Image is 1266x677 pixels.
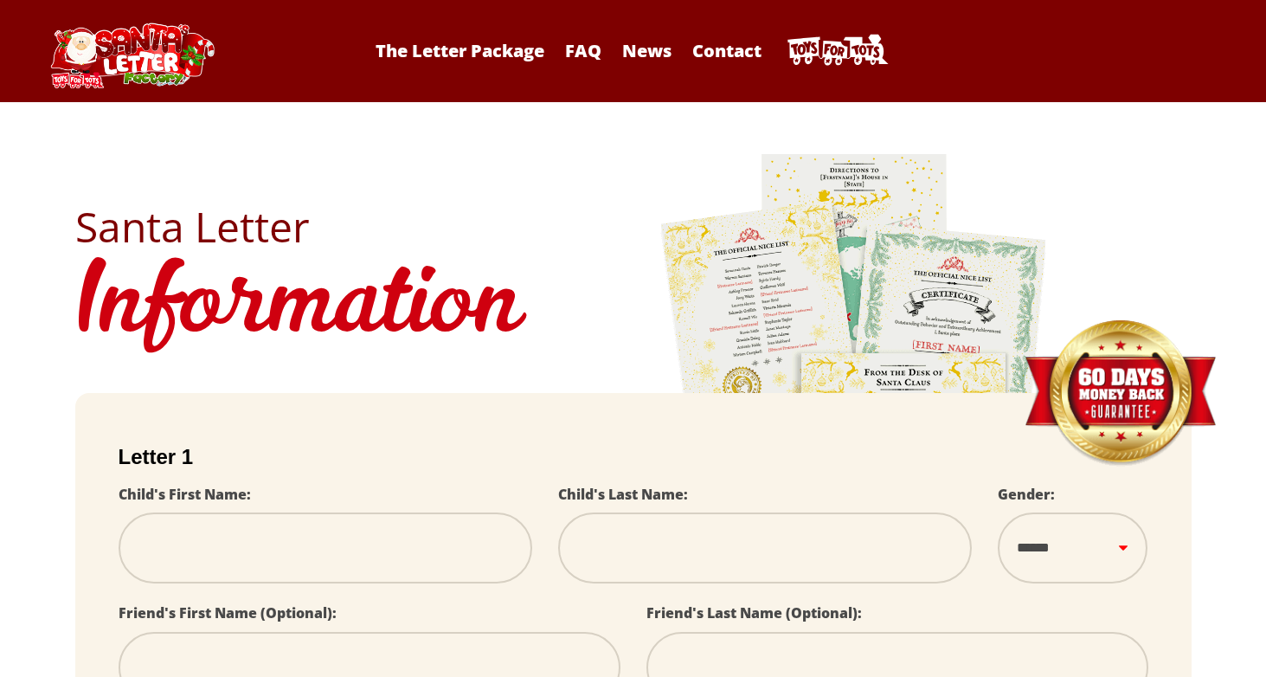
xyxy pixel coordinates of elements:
[998,485,1055,504] label: Gender:
[119,485,251,504] label: Child's First Name:
[367,39,553,62] a: The Letter Package
[684,39,770,62] a: Contact
[45,23,218,88] img: Santa Letter Logo
[119,603,337,622] label: Friend's First Name (Optional):
[556,39,610,62] a: FAQ
[75,248,1192,367] h1: Information
[1023,319,1218,467] img: Money Back Guarantee
[558,485,688,504] label: Child's Last Name:
[646,603,862,622] label: Friend's Last Name (Optional):
[659,152,1049,635] img: letters.png
[119,445,1148,469] h2: Letter 1
[614,39,680,62] a: News
[75,206,1192,248] h2: Santa Letter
